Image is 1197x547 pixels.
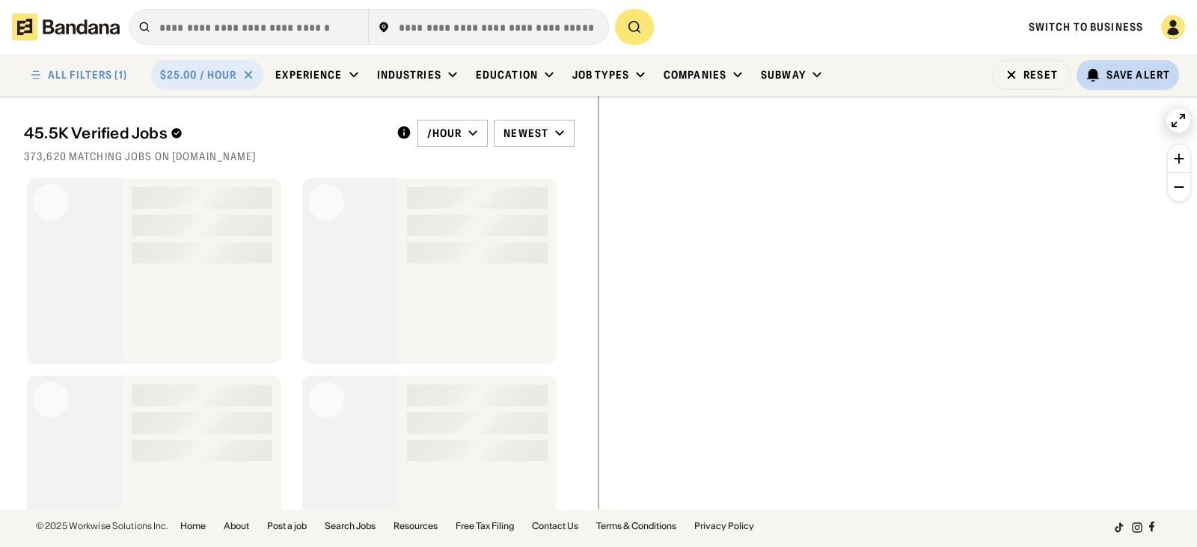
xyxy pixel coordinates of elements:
[325,522,376,531] a: Search Jobs
[572,68,629,82] div: Job Types
[1106,68,1170,82] div: Save Alert
[394,522,438,531] a: Resources
[503,126,548,140] div: Newest
[275,68,342,82] div: Experience
[694,522,754,531] a: Privacy Policy
[224,522,249,531] a: About
[24,172,575,510] div: grid
[377,68,441,82] div: Industries
[24,124,385,142] div: 45.5K Verified Jobs
[427,126,462,140] div: /hour
[180,522,206,531] a: Home
[1029,20,1143,34] a: Switch to Business
[267,522,307,531] a: Post a job
[1023,70,1058,80] div: Reset
[12,13,120,40] img: Bandana logotype
[160,68,237,82] div: $25.00 / hour
[36,522,168,531] div: © 2025 Workwise Solutions Inc.
[761,68,806,82] div: Subway
[456,522,514,531] a: Free Tax Filing
[24,150,575,163] div: 373,620 matching jobs on [DOMAIN_NAME]
[476,68,538,82] div: Education
[664,68,726,82] div: Companies
[48,70,127,80] div: ALL FILTERS (1)
[596,522,676,531] a: Terms & Conditions
[532,522,578,531] a: Contact Us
